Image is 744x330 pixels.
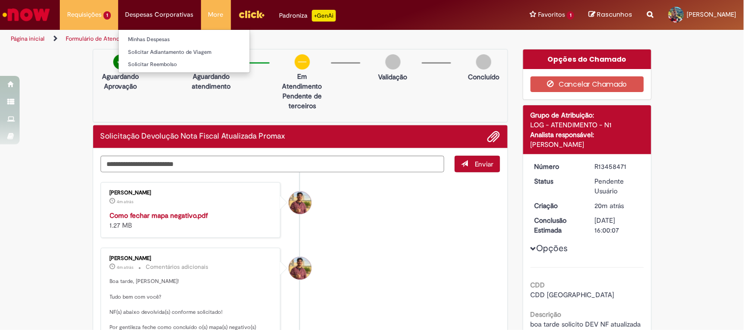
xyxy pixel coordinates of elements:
[597,10,633,19] span: Rascunhos
[101,156,445,172] textarea: Digite sua mensagem aqui...
[280,10,336,22] div: Padroniza
[595,162,641,171] div: R13458471
[67,10,102,20] span: Requisições
[118,29,250,73] ul: Despesas Corporativas
[523,49,651,69] div: Opções do Chamado
[117,199,134,205] time: 28/08/2025 15:16:22
[531,130,644,140] div: Analista responsável:
[385,54,401,70] img: img-circle-grey.png
[595,201,624,210] time: 28/08/2025 15:00:03
[531,290,615,299] span: CDD [GEOGRAPHIC_DATA]
[595,201,624,210] span: 20m atrás
[1,5,51,24] img: ServiceNow
[119,47,250,58] a: Solicitar Adiantamento de Viagem
[589,10,633,20] a: Rascunhos
[110,190,273,196] div: [PERSON_NAME]
[126,10,194,20] span: Despesas Corporativas
[527,201,588,211] dt: Criação
[531,140,644,149] div: [PERSON_NAME]
[11,35,45,43] a: Página inicial
[487,130,500,143] button: Adicionar anexos
[279,91,326,111] p: Pendente de terceiros
[110,211,208,220] a: Como fechar mapa negativo.pdf
[527,215,588,235] dt: Conclusão Estimada
[101,132,285,141] h2: Solicitação Devolução Nota Fiscal Atualizada Promax Histórico de tíquete
[455,156,500,172] button: Enviar
[117,264,134,270] time: 28/08/2025 15:16:04
[595,176,641,196] div: Pendente Usuário
[531,281,545,289] b: CDD
[119,59,250,70] a: Solicitar Reembolso
[531,310,562,319] b: Descrição
[527,162,588,171] dt: Número
[527,176,588,186] dt: Status
[146,263,209,271] small: Comentários adicionais
[289,191,311,214] div: Vitor Jeremias Da Silva
[531,120,644,130] div: LOG - ATENDIMENTO - N1
[476,54,491,70] img: img-circle-grey.png
[119,34,250,45] a: Minhas Despesas
[295,54,310,70] img: circle-minus.png
[110,211,273,230] div: 1.27 MB
[113,54,128,70] img: check-circle-green.png
[531,110,644,120] div: Grupo de Atribuição:
[595,201,641,211] div: 28/08/2025 15:00:03
[531,320,641,329] span: boa tarde solicito DEV NF atualizada
[538,10,565,20] span: Favoritos
[117,199,134,205] span: 4m atrás
[475,160,494,168] span: Enviar
[567,11,574,20] span: 1
[595,215,641,235] div: [DATE] 16:00:07
[289,257,311,280] div: Vitor Jeremias Da Silva
[117,264,134,270] span: 4m atrás
[379,72,408,82] p: Validação
[66,35,138,43] a: Formulário de Atendimento
[279,71,326,91] p: Em Atendimento
[7,30,488,48] ul: Trilhas de página
[468,72,499,82] p: Concluído
[687,10,737,19] span: [PERSON_NAME]
[110,256,273,261] div: [PERSON_NAME]
[103,11,111,20] span: 1
[238,7,265,22] img: click_logo_yellow_360x200.png
[208,10,224,20] span: More
[97,71,145,91] p: Aguardando Aprovação
[531,76,644,92] button: Cancelar Chamado
[188,71,235,91] p: Aguardando atendimento
[312,10,336,22] p: +GenAi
